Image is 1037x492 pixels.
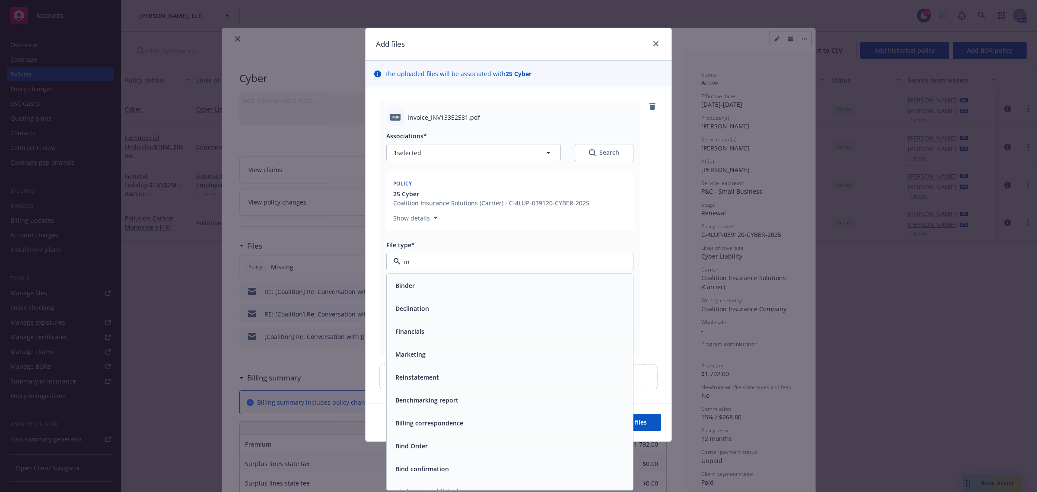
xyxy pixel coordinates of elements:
input: Filter by keyword [401,257,616,266]
button: Binder [395,281,415,290]
button: Declination [395,304,429,313]
button: Marketing [395,350,426,359]
button: Financials [395,327,424,336]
